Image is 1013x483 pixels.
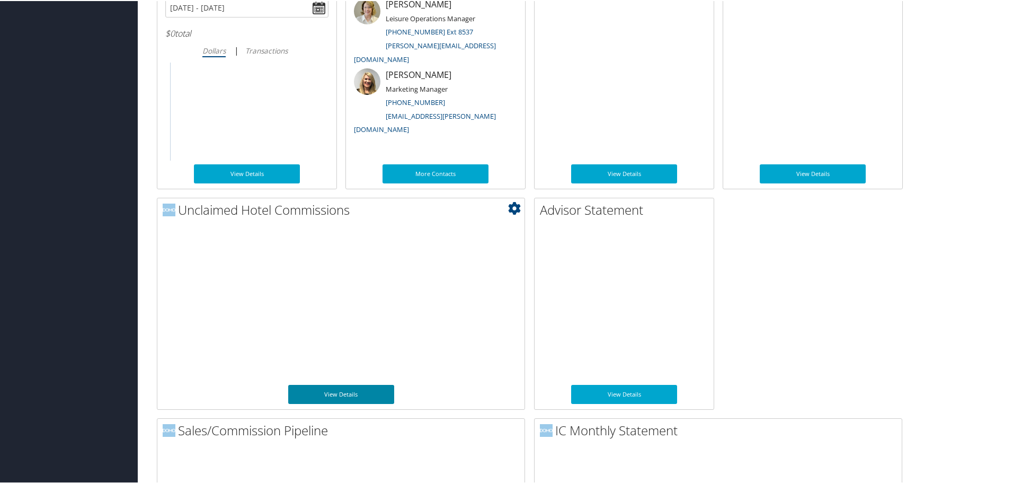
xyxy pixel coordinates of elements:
[163,420,525,438] h2: Sales/Commission Pipeline
[354,110,496,134] a: [EMAIL_ADDRESS][PERSON_NAME][DOMAIN_NAME]
[202,45,226,55] i: Dollars
[540,420,902,438] h2: IC Monthly Statement
[163,203,175,215] img: domo-logo.png
[194,163,300,182] a: View Details
[349,67,522,138] li: [PERSON_NAME]
[571,384,677,403] a: View Details
[165,43,328,56] div: |
[288,384,394,403] a: View Details
[540,423,553,436] img: domo-logo.png
[386,83,448,93] small: Marketing Manager
[163,200,525,218] h2: Unclaimed Hotel Commissions
[163,423,175,436] img: domo-logo.png
[540,200,714,218] h2: Advisor Statement
[354,40,496,63] a: [PERSON_NAME][EMAIL_ADDRESS][DOMAIN_NAME]
[354,67,380,94] img: ali-moffitt.jpg
[386,26,473,36] a: [PHONE_NUMBER] Ext 8537
[386,13,475,22] small: Leisure Operations Manager
[165,27,328,38] h6: total
[245,45,288,55] i: Transactions
[386,96,445,106] a: [PHONE_NUMBER]
[165,27,175,38] span: $0
[383,163,488,182] a: More Contacts
[571,163,677,182] a: View Details
[760,163,866,182] a: View Details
